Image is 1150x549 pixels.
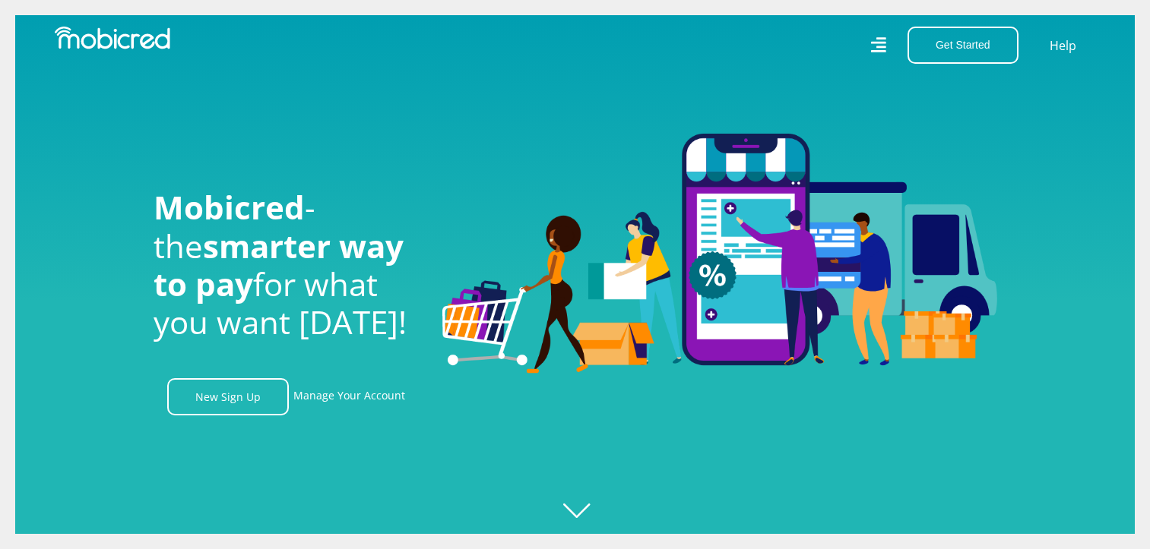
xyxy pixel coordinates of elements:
h1: - the for what you want [DATE]! [154,188,420,342]
a: Manage Your Account [293,378,405,415]
span: Mobicred [154,185,305,229]
img: Mobicred [55,27,170,49]
img: Welcome to Mobicred [442,134,997,374]
button: Get Started [908,27,1019,64]
a: New Sign Up [167,378,289,415]
a: Help [1049,36,1077,55]
span: smarter way to pay [154,224,404,305]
